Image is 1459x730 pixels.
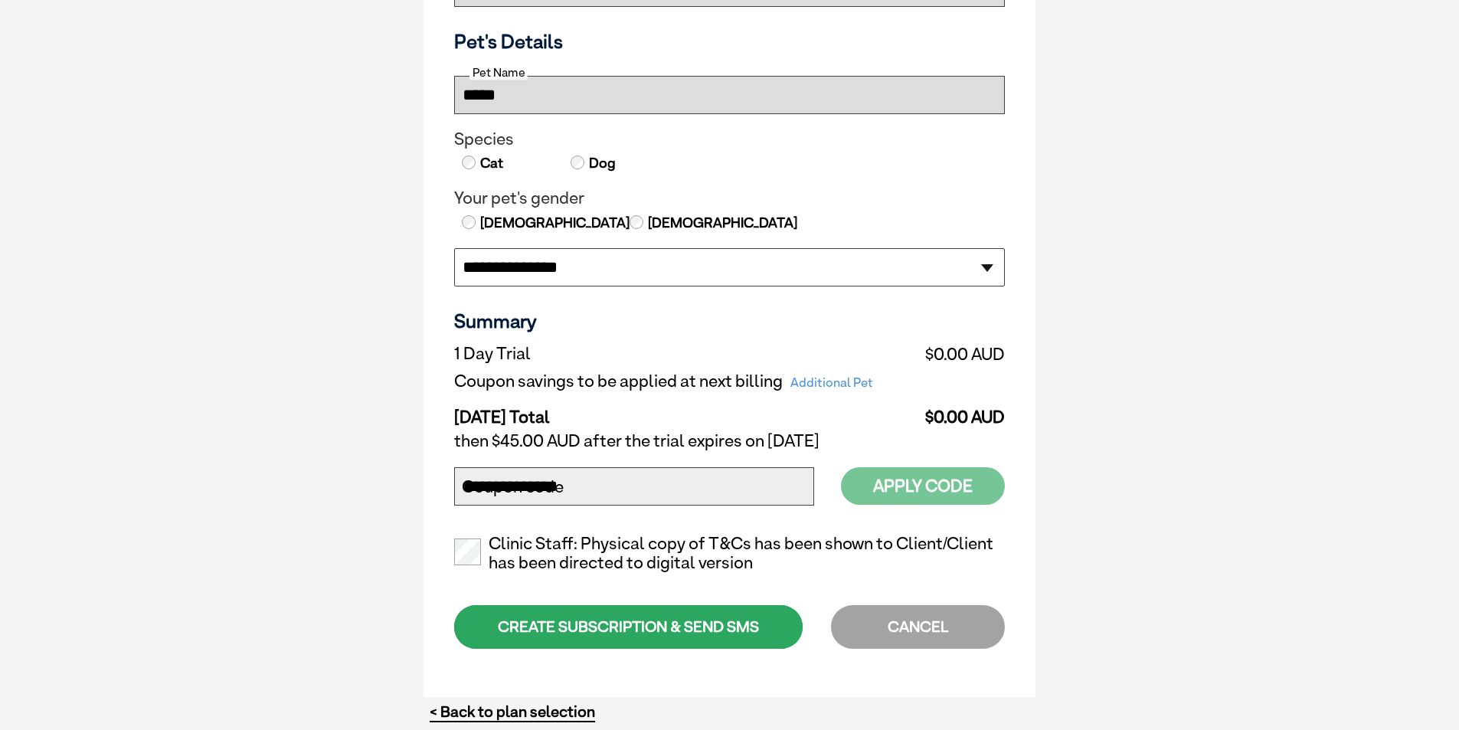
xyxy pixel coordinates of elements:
[454,129,1005,149] legend: Species
[454,309,1005,332] h3: Summary
[454,427,1005,455] td: then $45.00 AUD after the trial expires on [DATE]
[454,340,915,368] td: 1 Day Trial
[430,702,595,722] a: < Back to plan selection
[454,605,803,649] div: CREATE SUBSCRIPTION & SEND SMS
[783,372,881,394] span: Additional Pet
[454,188,1005,208] legend: Your pet's gender
[915,395,1005,427] td: $0.00 AUD
[915,340,1005,368] td: $0.00 AUD
[454,395,915,427] td: [DATE] Total
[841,467,1005,505] button: Apply Code
[462,477,564,497] label: Coupon code
[454,368,915,395] td: Coupon savings to be applied at next billing
[454,538,481,565] input: Clinic Staff: Physical copy of T&Cs has been shown to Client/Client has been directed to digital ...
[448,30,1011,53] h3: Pet's Details
[454,534,1005,574] label: Clinic Staff: Physical copy of T&Cs has been shown to Client/Client has been directed to digital ...
[831,605,1005,649] div: CANCEL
